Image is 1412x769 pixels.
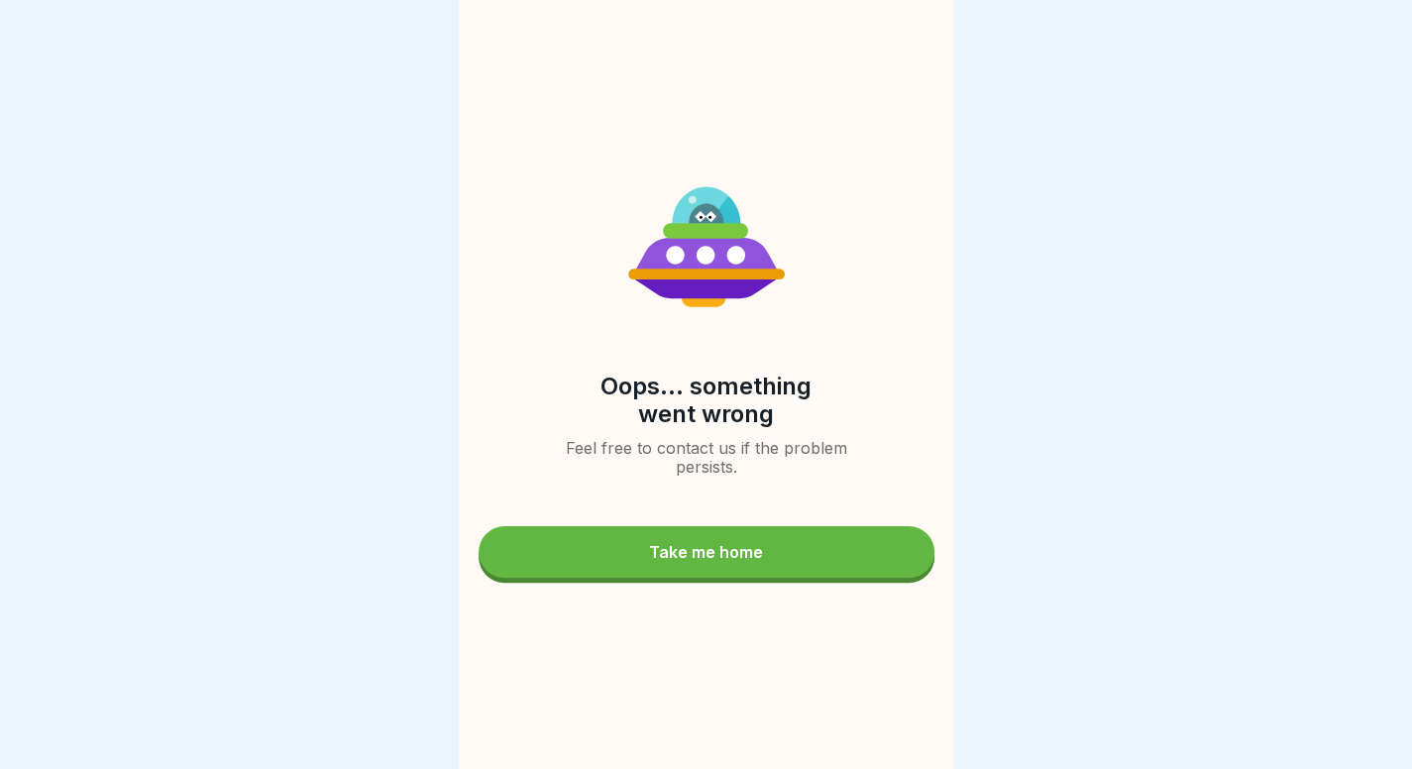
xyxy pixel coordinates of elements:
[628,186,785,307] img: ufo.svg
[649,543,763,561] div: Take me home
[479,526,934,583] a: Take me home
[558,373,855,430] h1: Oops... something went wrong
[558,439,855,477] p: Feel free to contact us if the problem persists.
[479,526,934,578] button: Take me home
